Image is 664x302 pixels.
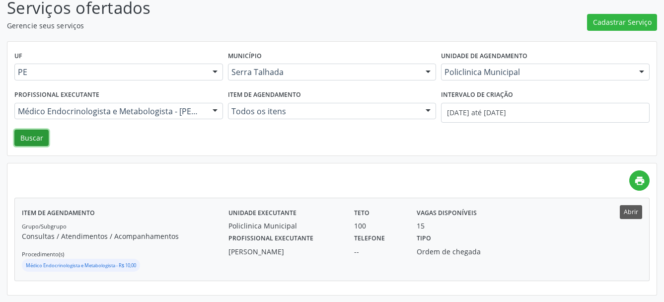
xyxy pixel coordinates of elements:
span: Policlinica Municipal [444,67,629,77]
button: Buscar [14,130,49,147]
label: Profissional executante [14,87,99,103]
div: Ordem de chegada [417,246,497,257]
a: print [629,170,650,191]
label: Item de agendamento [22,205,95,221]
label: Tipo [417,231,431,246]
div: 15 [417,221,425,231]
label: Município [228,49,262,64]
span: Cadastrar Serviço [593,17,652,27]
label: Teto [354,205,369,221]
div: -- [354,246,403,257]
p: Consultas / Atendimentos / Acompanhamentos [22,231,228,241]
span: Todos os itens [231,106,416,116]
span: Serra Talhada [231,67,416,77]
label: Item de agendamento [228,87,301,103]
label: Profissional executante [228,231,313,246]
i: print [634,175,645,186]
button: Abrir [620,205,642,219]
label: Vagas disponíveis [417,205,477,221]
span: Médico Endocrinologista e Metabologista - [PERSON_NAME] [18,106,203,116]
label: Unidade executante [228,205,296,221]
p: Gerencie seus serviços [7,20,462,31]
small: Grupo/Subgrupo [22,223,67,230]
button: Cadastrar Serviço [587,14,657,31]
div: Policlinica Municipal [228,221,340,231]
div: [PERSON_NAME] [228,246,340,257]
div: 100 [354,221,403,231]
small: Procedimento(s) [22,250,64,258]
label: Telefone [354,231,385,246]
label: Intervalo de criação [441,87,513,103]
label: Unidade de agendamento [441,49,527,64]
small: Médico Endocrinologista e Metabologista - R$ 10,00 [26,262,136,269]
label: UF [14,49,22,64]
input: Selecione um intervalo [441,103,650,123]
span: PE [18,67,203,77]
